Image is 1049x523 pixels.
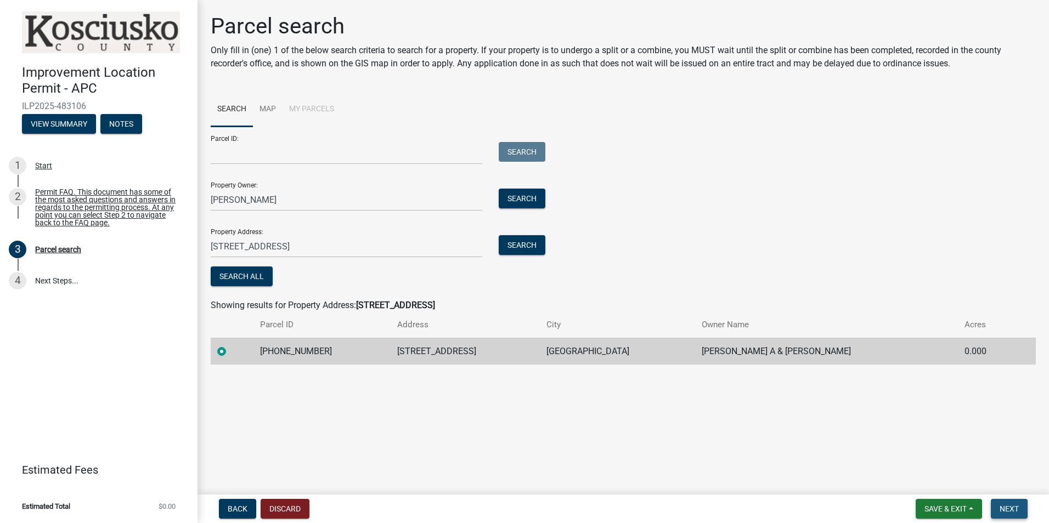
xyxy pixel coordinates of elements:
[1000,504,1019,513] span: Next
[9,272,26,289] div: 4
[958,338,1015,365] td: 0.000
[540,312,695,338] th: City
[9,157,26,174] div: 1
[100,120,142,129] wm-modal-confirm: Notes
[9,241,26,258] div: 3
[22,114,96,134] button: View Summary
[253,312,391,338] th: Parcel ID
[540,338,695,365] td: [GEOGRAPHIC_DATA]
[991,499,1028,519] button: Next
[924,504,967,513] span: Save & Exit
[9,188,26,206] div: 2
[35,162,52,169] div: Start
[211,299,1036,312] div: Showing results for Property Address:
[695,312,958,338] th: Owner Name
[22,503,70,510] span: Estimated Total
[261,499,309,519] button: Discard
[499,142,545,162] button: Search
[22,65,189,96] h4: Improvement Location Permit - APC
[35,246,81,253] div: Parcel search
[159,503,176,510] span: $0.00
[391,312,540,338] th: Address
[253,338,391,365] td: [PHONE_NUMBER]
[211,92,253,127] a: Search
[499,235,545,255] button: Search
[219,499,256,519] button: Back
[211,13,1036,39] h1: Parcel search
[695,338,958,365] td: [PERSON_NAME] A & [PERSON_NAME]
[22,120,96,129] wm-modal-confirm: Summary
[22,101,176,111] span: ILP2025-483106
[22,12,180,53] img: Kosciusko County, Indiana
[391,338,540,365] td: [STREET_ADDRESS]
[35,188,180,226] div: Permit FAQ. This document has some of the most asked questions and answers in regards to the perm...
[958,312,1015,338] th: Acres
[228,504,247,513] span: Back
[211,266,273,286] button: Search All
[356,300,435,310] strong: [STREET_ADDRESS]
[9,459,180,481] a: Estimated Fees
[253,92,283,127] a: Map
[211,44,1036,70] p: Only fill in (one) 1 of the below search criteria to search for a property. If your property is t...
[916,499,982,519] button: Save & Exit
[100,114,142,134] button: Notes
[499,189,545,208] button: Search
